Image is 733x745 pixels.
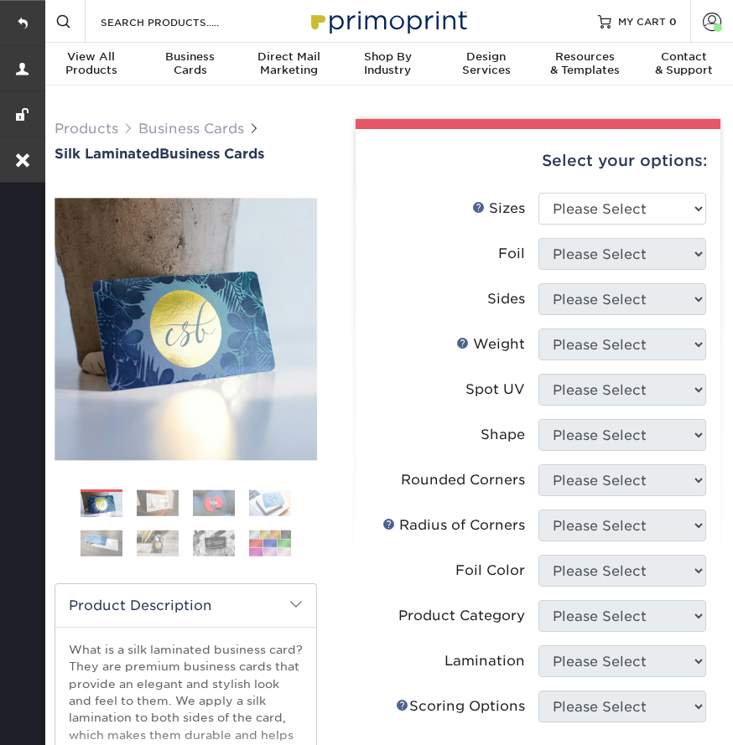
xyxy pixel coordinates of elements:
[338,50,437,64] span: Shop By
[239,50,338,64] span: Direct Mail
[669,15,677,27] span: 0
[634,43,733,87] a: Contact& Support
[444,651,525,671] div: Lamination
[55,146,317,162] h1: Business Cards
[382,515,525,535] div: Radius of Corners
[618,14,666,28] span: MY CART
[396,696,525,717] div: Scoring Options
[536,43,635,87] a: Resources& Templates
[141,50,240,64] span: Business
[42,43,141,87] a: View AllProducts
[487,289,525,309] div: Sides
[42,50,141,77] div: Products
[141,43,240,87] a: BusinessCards
[239,43,338,87] a: Direct MailMarketing
[437,43,536,87] a: DesignServices
[137,530,179,556] img: Business Cards 06
[472,199,525,219] div: Sizes
[141,50,240,77] div: Cards
[437,50,536,64] span: Design
[401,470,525,490] div: Rounded Corners
[338,50,437,77] div: Industry
[369,129,707,193] div: Select your options:
[239,50,338,77] div: Marketing
[55,198,317,460] img: Silk Laminated 01
[398,606,525,626] div: Product Category
[249,530,291,556] img: Business Cards 08
[465,380,525,400] div: Spot UV
[536,50,635,64] span: Resources
[338,43,437,87] a: Shop ByIndustry
[456,334,525,354] div: Weight
[455,561,525,581] div: Foil Color
[42,50,141,64] span: View All
[55,146,159,162] span: Silk Laminated
[81,530,122,556] img: Business Cards 05
[137,490,179,516] img: Business Cards 02
[81,484,122,525] img: Business Cards 01
[55,584,316,627] h2: Product Description
[437,50,536,77] div: Services
[55,121,118,137] a: Products
[138,121,244,137] a: Business Cards
[193,490,235,516] img: Business Cards 03
[498,244,525,264] div: Foil
[634,50,733,64] span: Contact
[634,50,733,77] div: & Support
[536,50,635,77] div: & Templates
[99,12,263,32] input: SEARCH PRODUCTS.....
[481,425,525,445] div: Shape
[55,146,317,162] a: Silk LaminatedBusiness Cards
[304,3,471,39] img: Primoprint
[249,490,291,516] img: Business Cards 04
[193,530,235,556] img: Business Cards 07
